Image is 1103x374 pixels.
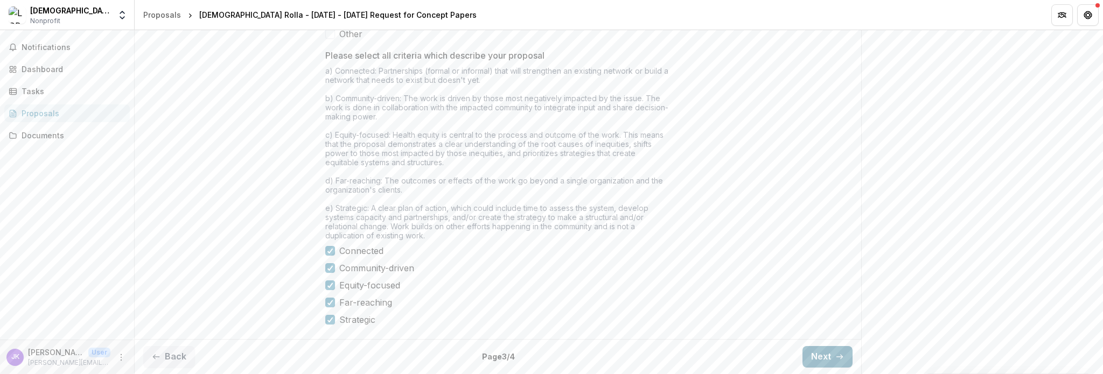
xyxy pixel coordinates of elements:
[339,27,362,40] span: Other
[115,351,128,364] button: More
[4,82,130,100] a: Tasks
[339,313,375,326] span: Strategic
[4,60,130,78] a: Dashboard
[325,66,670,244] div: a) Connected: Partnerships (formal or informal) that will strengthen an existing network or build...
[139,7,481,23] nav: breadcrumb
[11,354,19,361] div: Jonathan Kimball
[4,39,130,56] button: Notifications
[143,346,195,368] button: Back
[22,86,121,97] div: Tasks
[143,9,181,20] div: Proposals
[1051,4,1073,26] button: Partners
[115,4,130,26] button: Open entity switcher
[339,262,414,274] span: Community-driven
[22,108,121,119] div: Proposals
[325,49,544,62] p: Please select all criteria which describe your proposal
[22,63,121,75] div: Dashboard
[339,244,383,257] span: Connected
[88,348,110,357] p: User
[339,296,392,309] span: Far-reaching
[30,16,60,26] span: Nonprofit
[139,7,185,23] a: Proposals
[802,346,853,368] button: Next
[482,351,515,362] p: Page 3 / 4
[4,126,130,144] a: Documents
[22,130,121,141] div: Documents
[28,358,110,368] p: [PERSON_NAME][EMAIL_ADDRESS][PERSON_NAME][DOMAIN_NAME]
[28,347,84,358] p: [PERSON_NAME]
[199,9,477,20] div: [DEMOGRAPHIC_DATA] Rolla - [DATE] - [DATE] Request for Concept Papers
[22,43,125,52] span: Notifications
[4,104,130,122] a: Proposals
[30,5,110,16] div: [DEMOGRAPHIC_DATA] Rolla
[1077,4,1099,26] button: Get Help
[339,279,400,292] span: Equity-focused
[9,6,26,24] img: LGBTQ Rolla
